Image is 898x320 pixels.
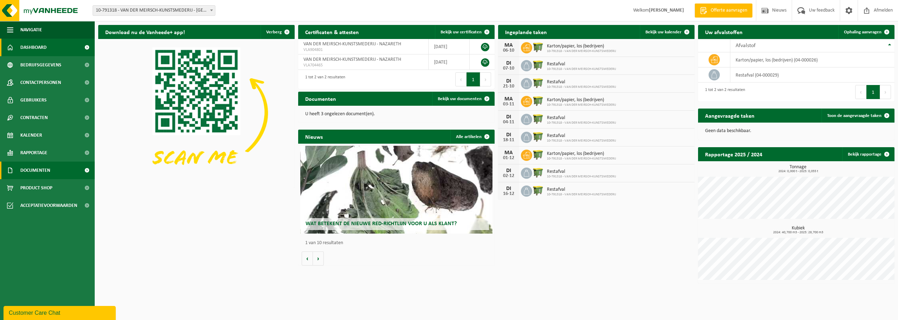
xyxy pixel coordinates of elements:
span: Bekijk uw documenten [438,97,482,101]
img: WB-1100-HPE-GN-50 [532,41,544,53]
h2: Nieuws [298,130,330,143]
h2: Uw afvalstoffen [698,25,750,39]
div: DI [502,132,516,138]
div: 16-12 [502,191,516,196]
img: WB-1100-HPE-GN-50 [532,131,544,143]
div: 1 tot 2 van 2 resultaten [302,72,345,87]
span: Documenten [20,162,50,179]
span: 10-791318 - VAN DER MEIRSCH-KUNSTSMEDERIJ [547,121,616,125]
button: Verberg [261,25,294,39]
h2: Documenten [298,92,343,105]
button: Volgende [313,252,324,266]
div: 21-10 [502,84,516,89]
td: [DATE] [429,39,469,54]
span: VAN DER MEIRSCH-KUNSTSMEDERIJ - NAZARETH [303,57,401,62]
span: VLA904801 [303,47,423,53]
p: Geen data beschikbaar. [705,129,887,133]
span: Gebruikers [20,91,47,109]
button: Vorige [302,252,313,266]
span: 2024: 40,700 m3 - 2025: 29,700 m3 [702,231,894,234]
span: Dashboard [20,39,47,56]
span: Afvalstof [736,43,756,48]
a: Wat betekent de nieuwe RED-richtlijn voor u als klant? [300,146,493,234]
img: WB-1100-HPE-GN-50 [532,95,544,107]
span: 10-791318 - VAN DER MEIRSCH-KUNSTSMEDERIJ - NAZARETH [93,5,215,16]
span: Verberg [266,30,282,34]
div: 1 tot 2 van 2 resultaten [702,84,745,100]
h3: Tonnage [702,165,894,173]
a: Bekijk uw documenten [432,92,494,106]
div: 01-12 [502,156,516,161]
span: Bekijk uw kalender [645,30,682,34]
img: WB-1100-HPE-GN-50 [532,184,544,196]
img: WB-1100-HPE-GN-50 [532,113,544,125]
span: Restafval [547,115,616,121]
span: Bedrijfsgegevens [20,56,61,74]
button: 1 [467,72,480,86]
h3: Kubiek [702,226,894,234]
span: 2024: 0,000 t - 2025: 0,055 t [702,170,894,173]
div: MA [502,43,516,48]
img: WB-1100-HPE-GN-50 [532,59,544,71]
span: 10-791318 - VAN DER MEIRSCH-KUNSTSMEDERIJ [547,103,616,107]
div: DI [502,78,516,84]
td: [DATE] [429,54,469,70]
img: WB-1100-HPE-GN-50 [532,77,544,89]
span: 10-791318 - VAN DER MEIRSCH-KUNSTSMEDERIJ - NAZARETH [93,6,215,15]
div: DI [502,60,516,66]
span: Offerte aanvragen [709,7,749,14]
h2: Ingeplande taken [498,25,554,39]
a: Ophaling aanvragen [838,25,894,39]
span: 10-791318 - VAN DER MEIRSCH-KUNSTSMEDERIJ [547,49,616,53]
div: 04-11 [502,120,516,125]
span: Restafval [547,133,616,139]
span: 10-791318 - VAN DER MEIRSCH-KUNSTSMEDERIJ [547,139,616,143]
span: Karton/papier, los (bedrijven) [547,151,616,157]
span: Toon de aangevraagde taken [827,113,882,118]
p: 1 van 10 resultaten [305,241,491,246]
img: Download de VHEPlus App [98,39,295,187]
h2: Certificaten & attesten [298,25,366,39]
h2: Rapportage 2025 / 2024 [698,147,769,161]
div: 02-12 [502,174,516,178]
a: Offerte aanvragen [695,4,752,18]
span: Rapportage [20,144,47,162]
span: 10-791318 - VAN DER MEIRSCH-KUNSTSMEDERIJ [547,175,616,179]
button: Previous [855,85,866,99]
td: restafval (04-000029) [730,67,894,83]
a: Toon de aangevraagde taken [822,109,894,123]
a: Bekijk uw certificaten [435,25,494,39]
strong: [PERSON_NAME] [649,8,684,13]
button: 1 [866,85,880,99]
span: 10-791318 - VAN DER MEIRSCH-KUNSTSMEDERIJ [547,192,616,197]
img: WB-1100-HPE-GN-50 [532,149,544,161]
a: Bekijk rapportage [842,147,894,161]
span: Acceptatievoorwaarden [20,197,77,214]
span: Wat betekent de nieuwe RED-richtlijn voor u als klant? [306,221,457,227]
span: Restafval [547,61,616,67]
button: Next [880,85,891,99]
div: DI [502,168,516,174]
span: Contactpersonen [20,74,61,91]
span: Restafval [547,79,616,85]
img: WB-1100-HPE-GN-50 [532,166,544,178]
h2: Download nu de Vanheede+ app! [98,25,192,39]
span: Kalender [20,126,42,144]
span: Contracten [20,109,48,126]
span: Bekijk uw certificaten [441,30,482,34]
button: Previous [455,72,467,86]
div: 07-10 [502,66,516,71]
div: DI [502,186,516,191]
a: Bekijk uw kalender [640,25,694,39]
div: MA [502,96,516,102]
span: Restafval [547,169,616,175]
span: Ophaling aanvragen [844,30,882,34]
span: 10-791318 - VAN DER MEIRSCH-KUNSTSMEDERIJ [547,157,616,161]
td: karton/papier, los (bedrijven) (04-000026) [730,52,894,67]
div: DI [502,114,516,120]
div: 18-11 [502,138,516,143]
h2: Aangevraagde taken [698,109,762,122]
div: MA [502,150,516,156]
p: U heeft 3 ongelezen document(en). [305,112,488,117]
